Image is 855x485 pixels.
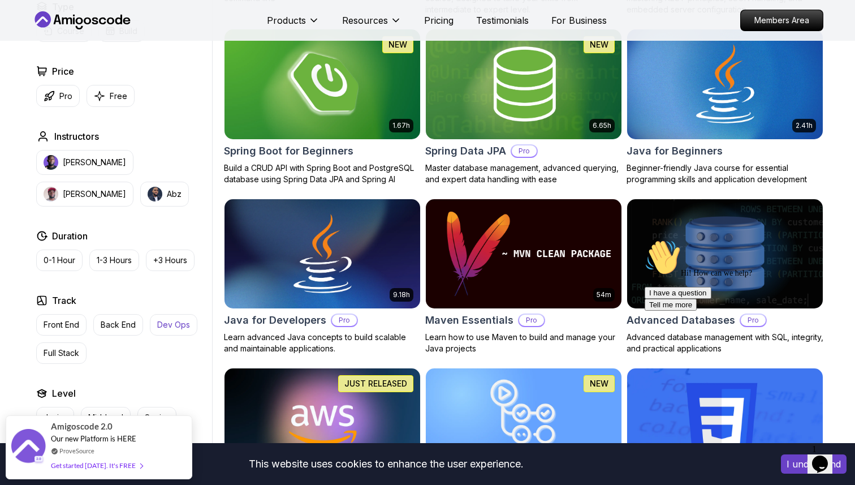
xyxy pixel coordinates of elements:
[425,332,622,354] p: Learn how to use Maven to build and manage your Java projects
[5,5,208,76] div: 👋Hi! How can we help?I have a questionTell me more
[150,314,197,336] button: Dev Ops
[344,378,407,389] p: JUST RELEASED
[5,52,71,64] button: I have a question
[519,315,544,326] p: Pro
[88,412,123,423] p: Mid-level
[51,420,113,433] span: Amigoscode 2.0
[224,199,421,355] a: Java for Developers card9.18hJava for DevelopersProLearn advanced Java concepts to build scalable...
[36,407,74,428] button: Junior
[425,162,622,185] p: Master database management, advanced querying, and expert data handling with ease
[593,121,611,130] p: 6.65h
[425,143,506,159] h2: Spring Data JPA
[332,315,357,326] p: Pro
[597,290,611,299] p: 54m
[627,199,823,355] a: Advanced Databases cardAdvanced DatabasesProAdvanced database management with SQL, integrity, and...
[796,121,813,130] p: 2.41h
[59,91,72,102] p: Pro
[5,34,112,42] span: Hi! How can we help?
[741,10,823,31] p: Members Area
[87,85,135,107] button: Free
[627,312,735,328] h2: Advanced Databases
[44,187,58,201] img: instructor img
[224,29,421,185] a: Spring Boot for Beginners card1.67hNEWSpring Boot for BeginnersBuild a CRUD API with Spring Boot ...
[51,434,136,443] span: Our new Platform is HERE
[807,440,844,474] iframe: chat widget
[36,150,133,175] button: instructor img[PERSON_NAME]
[44,412,67,423] p: Junior
[36,85,80,107] button: Pro
[590,39,608,50] p: NEW
[36,342,87,364] button: Full Stack
[36,250,83,271] button: 0-1 Hour
[267,14,306,27] p: Products
[51,459,142,472] div: Get started [DATE]. It's FREE
[476,14,529,27] a: Testimonials
[781,454,847,474] button: Accept cookies
[425,199,622,355] a: Maven Essentials card54mMaven EssentialsProLearn how to use Maven to build and manage your Java p...
[89,250,139,271] button: 1-3 Hours
[627,29,823,139] img: Java for Beginners card
[267,14,319,36] button: Products
[97,255,132,266] p: 1-3 Hours
[36,182,133,207] button: instructor img[PERSON_NAME]
[81,407,131,428] button: Mid-level
[627,29,823,185] a: Java for Beginners card2.41hJava for BeginnersBeginner-friendly Java course for essential program...
[52,294,76,307] h2: Track
[224,332,421,354] p: Learn advanced Java concepts to build scalable and maintainable applications.
[44,255,75,266] p: 0-1 Hour
[627,332,823,354] p: Advanced database management with SQL, integrity, and practical applications
[63,157,126,168] p: [PERSON_NAME]
[425,29,622,185] a: Spring Data JPA card6.65hNEWSpring Data JPAProMaster database management, advanced querying, and ...
[52,65,74,78] h2: Price
[36,314,87,336] button: Front End
[44,155,58,170] img: instructor img
[224,199,420,309] img: Java for Developers card
[640,235,844,434] iframe: chat widget
[145,412,169,423] p: Senior
[101,319,136,331] p: Back End
[388,39,407,50] p: NEW
[224,312,326,328] h2: Java for Developers
[740,10,823,31] a: Members Area
[110,91,127,102] p: Free
[590,378,608,389] p: NEW
[52,387,76,400] h2: Level
[393,290,410,299] p: 9.18h
[153,255,187,266] p: +3 Hours
[224,368,420,478] img: AWS for Developers card
[63,188,126,200] p: [PERSON_NAME]
[157,319,190,331] p: Dev Ops
[627,162,823,185] p: Beginner-friendly Java course for essential programming skills and application development
[59,446,94,456] a: ProveSource
[392,121,410,130] p: 1.67h
[52,229,88,243] h2: Duration
[426,29,621,139] img: Spring Data JPA card
[148,187,162,201] img: instructor img
[140,182,189,207] button: instructor imgAbz
[54,130,99,143] h2: Instructors
[137,407,176,428] button: Senior
[224,29,420,139] img: Spring Boot for Beginners card
[426,199,621,309] img: Maven Essentials card
[5,5,41,41] img: :wave:
[342,14,401,36] button: Resources
[342,14,388,27] p: Resources
[627,368,823,478] img: CSS Essentials card
[627,143,723,159] h2: Java for Beginners
[5,64,57,76] button: Tell me more
[551,14,607,27] a: For Business
[8,452,764,477] div: This website uses cookies to enhance the user experience.
[146,250,195,271] button: +3 Hours
[426,368,621,478] img: CI/CD with GitHub Actions card
[44,347,79,359] p: Full Stack
[224,143,353,159] h2: Spring Boot for Beginners
[224,162,421,185] p: Build a CRUD API with Spring Boot and PostgreSQL database using Spring Data JPA and Spring AI
[424,14,454,27] a: Pricing
[93,314,143,336] button: Back End
[627,199,823,309] img: Advanced Databases card
[512,145,537,157] p: Pro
